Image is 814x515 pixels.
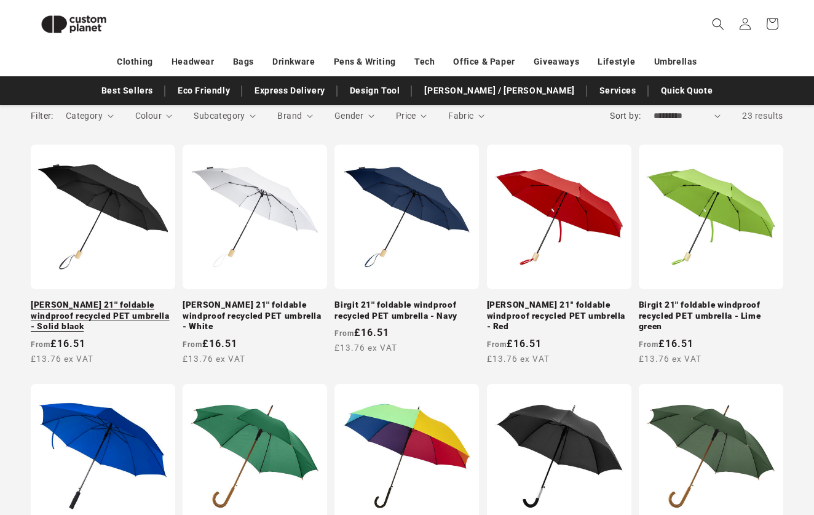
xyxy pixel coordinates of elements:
span: Price [396,111,416,121]
a: [PERSON_NAME] / [PERSON_NAME] [418,80,580,102]
summary: Subcategory (0 selected) [194,110,256,122]
a: Bags [233,51,254,73]
summary: Fabric (0 selected) [448,110,484,122]
a: Office & Paper [453,51,515,73]
a: Design Tool [344,80,406,102]
a: Drinkware [272,51,315,73]
a: [PERSON_NAME] 21'' foldable windproof recycled PET umbrella - White [183,300,327,332]
a: Umbrellas [654,51,697,73]
a: Tech [414,51,435,73]
a: Services [593,80,642,102]
summary: Brand (0 selected) [277,110,313,122]
a: Clothing [117,51,153,73]
summary: Price [396,110,427,122]
summary: Category (0 selected) [66,110,114,122]
a: Headwear [172,51,215,73]
a: Birgit 21'' foldable windproof recycled PET umbrella - Navy [334,300,479,321]
a: [PERSON_NAME] 21'' foldable windproof recycled PET umbrella - Solid black [31,300,175,332]
iframe: Chat Widget [603,382,814,515]
a: Giveaways [534,51,579,73]
a: Birgit 21'' foldable windproof recycled PET umbrella - Lime green [639,300,783,332]
a: Lifestyle [598,51,635,73]
summary: Gender (0 selected) [334,110,374,122]
span: Brand [277,111,302,121]
a: Express Delivery [248,80,331,102]
span: 23 results [742,111,783,121]
a: Eco Friendly [172,80,236,102]
span: Category [66,111,103,121]
a: Pens & Writing [334,51,396,73]
a: Quick Quote [655,80,719,102]
h2: Filter: [31,110,53,122]
a: Best Sellers [95,80,159,102]
img: Custom Planet [31,5,117,44]
a: [PERSON_NAME] 21'' foldable windproof recycled PET umbrella - Red [487,300,631,332]
span: Colour [135,111,162,121]
span: Subcategory [194,111,245,121]
summary: Search [705,10,732,38]
summary: Colour (0 selected) [135,110,173,122]
span: Fabric [448,111,473,121]
span: Gender [334,111,363,121]
label: Sort by: [610,111,641,121]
